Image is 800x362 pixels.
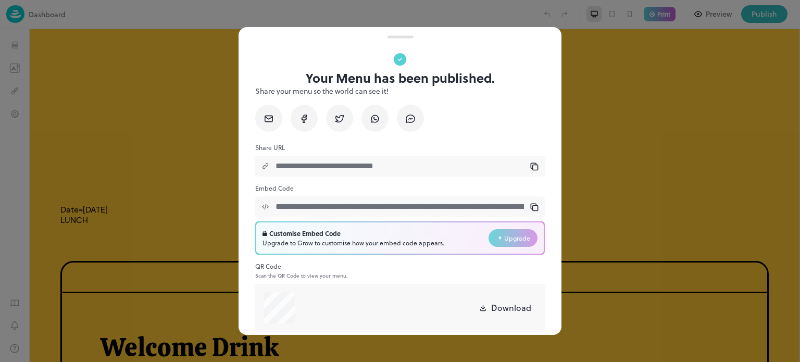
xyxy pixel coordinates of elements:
span: Farsan [381,242,414,253]
span: Sabji [430,242,453,253]
p: Welcome Drink [71,303,707,334]
p: Scan the QR Code to view your menu. [255,272,545,279]
p: QR Code [255,261,545,271]
div: Upgrade to Grow to customise how your embed code appears. [262,238,444,247]
img: 17176603549998n4tmh4wdjn.PNG%3Ft%3D1717660345275 [274,4,496,134]
img: 17188790099189qxl2auw81m.png%3Ft%3D1718879001406 [541,206,682,347]
a: Call [364,203,407,221]
p: Download [491,302,531,314]
span: Welcome Drink [251,242,320,253]
span: Upgrade [504,233,530,243]
p: Call [368,206,401,218]
span: Sweet [337,242,365,253]
p: Your Menu has been published. [306,71,495,85]
p: Share URL [255,142,545,153]
p: Embed Code [255,183,545,193]
span: Date=[DATE] LUNCH [31,175,79,196]
span: Everyday [470,242,512,253]
div: Customise Embed Code [262,229,444,238]
h1: Authentic Gujarati Thali Rs=369/- [31,151,740,169]
p: Share your menu so the world can see it! [255,85,545,96]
